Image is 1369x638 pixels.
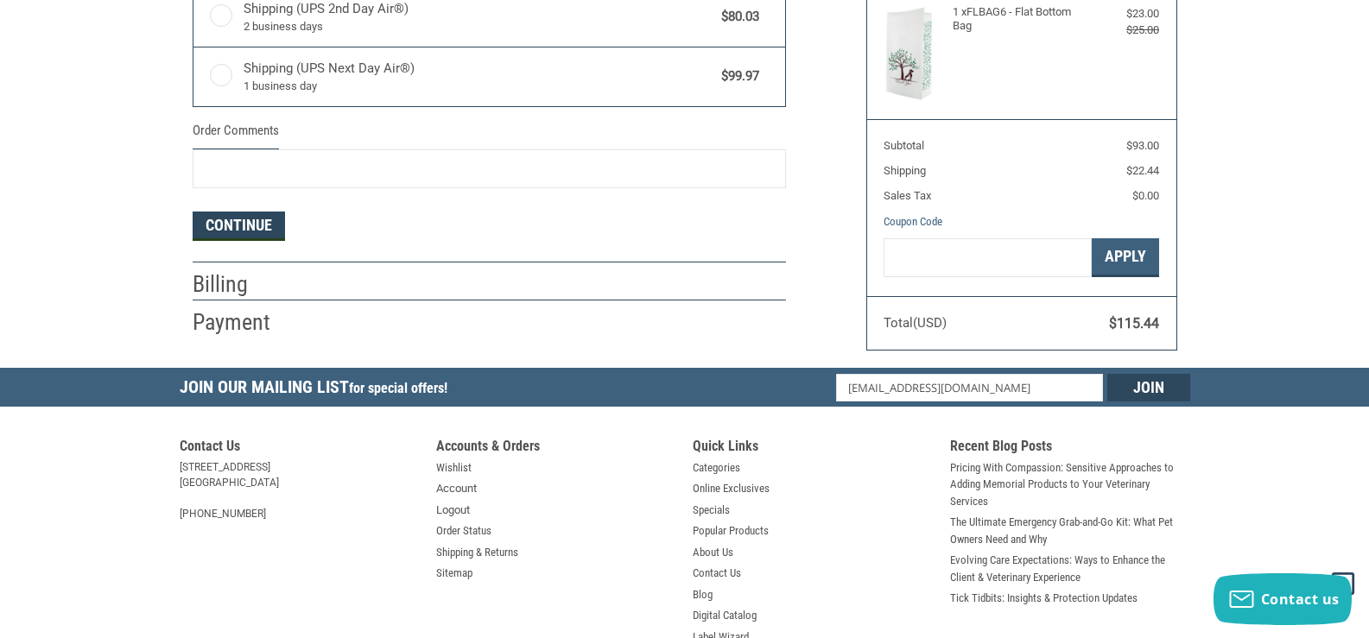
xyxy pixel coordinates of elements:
[884,238,1092,277] input: Gift Certificate or Coupon Code
[244,59,713,95] span: Shipping (UPS Next Day Air®)
[1126,164,1159,177] span: $22.44
[950,590,1138,607] a: Tick Tidbits: Insights & Protection Updates
[693,438,933,459] h5: Quick Links
[713,7,760,27] span: $80.03
[1132,189,1159,202] span: $0.00
[244,78,713,95] span: 1 business day
[1107,374,1190,401] input: Join
[436,480,477,497] a: Account
[884,139,924,152] span: Subtotal
[950,514,1190,547] a: The Ultimate Emergency Grab-and-Go Kit: What Pet Owners Need and Why
[950,459,1190,510] a: Pricing With Compassion: Sensitive Approaches to Adding Memorial Products to Your Veterinary Serv...
[1090,22,1159,39] div: $25.00
[693,459,740,477] a: Categories
[180,459,420,521] address: [STREET_ADDRESS] [GEOGRAPHIC_DATA] [PHONE_NUMBER]
[349,380,447,396] span: for special offers!
[436,544,518,561] a: Shipping & Returns
[693,586,713,603] a: Blog
[193,308,294,337] h2: Payment
[693,607,757,624] a: Digital Catalog
[193,212,285,241] button: Continue
[1214,573,1352,625] button: Contact us
[713,66,760,86] span: $99.97
[693,565,741,582] a: Contact Us
[884,215,942,228] a: Coupon Code
[180,368,456,412] h5: Join Our Mailing List
[193,270,294,299] h2: Billing
[953,5,1087,34] h4: 1 x FLBAG6 - Flat Bottom Bag
[693,502,730,519] a: Specials
[180,438,420,459] h5: Contact Us
[436,565,472,582] a: Sitemap
[950,552,1190,585] a: Evolving Care Expectations: Ways to Enhance the Client & Veterinary Experience
[244,18,713,35] span: 2 business days
[193,121,279,149] legend: Order Comments
[884,315,947,331] span: Total (USD)
[884,189,931,202] span: Sales Tax
[1092,238,1159,277] button: Apply
[1090,5,1159,22] div: $23.00
[950,438,1190,459] h5: Recent Blog Posts
[693,544,733,561] a: About Us
[884,164,926,177] span: Shipping
[693,522,769,540] a: Popular Products
[693,480,770,497] a: Online Exclusives
[836,374,1103,401] input: Email
[1109,315,1159,332] span: $115.44
[1126,139,1159,152] span: $93.00
[436,502,470,519] a: Logout
[1261,590,1340,609] span: Contact us
[436,438,676,459] h5: Accounts & Orders
[436,459,472,477] a: Wishlist
[436,522,491,540] a: Order Status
